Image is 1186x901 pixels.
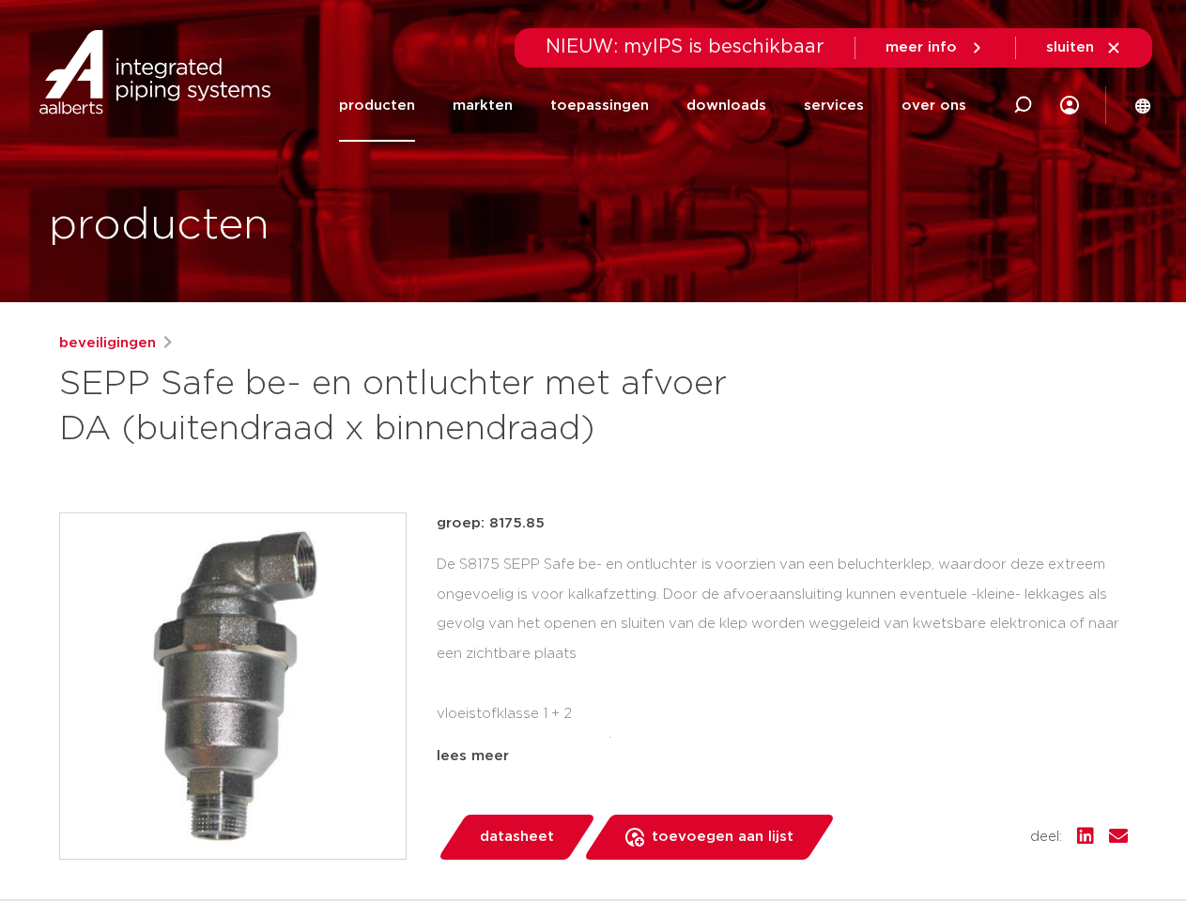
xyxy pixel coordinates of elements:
[437,815,596,860] a: datasheet
[339,69,415,142] a: producten
[480,822,554,852] span: datasheet
[886,39,985,56] a: meer info
[437,729,1128,759] li: maximale beluchting: 14 l/s
[1046,39,1122,56] a: sluiten
[339,69,966,142] nav: Menu
[546,38,824,56] span: NIEUW: myIPS is beschikbaar
[59,332,156,355] a: beveiligingen
[1046,40,1094,54] span: sluiten
[453,69,513,142] a: markten
[60,513,406,859] img: Product Image for SEPP Safe be- en ontluchter met afvoer DA (buitendraad x binnendraad)
[437,512,1128,535] p: groep: 8175.85
[550,69,649,142] a: toepassingen
[1030,826,1062,848] span: deel:
[49,196,270,256] h1: producten
[652,822,793,852] span: toevoegen aan lijst
[901,69,966,142] a: over ons
[437,699,1128,729] li: vloeistofklasse 1 + 2
[437,550,1128,738] div: De S8175 SEPP Safe be- en ontluchter is voorzien van een beluchterklep, waardoor deze extreem ong...
[59,362,764,452] h1: SEPP Safe be- en ontluchter met afvoer DA (buitendraad x binnendraad)
[886,40,957,54] span: meer info
[437,745,1128,768] div: lees meer
[686,69,766,142] a: downloads
[804,69,864,142] a: services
